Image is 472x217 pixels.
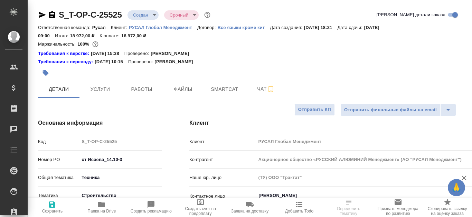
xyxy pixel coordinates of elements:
p: Клиент [189,138,256,145]
button: Скопировать ссылку на оценку заказа [423,198,472,217]
p: Номер PO [38,156,79,163]
p: Ответственная команда: [38,25,92,30]
span: Скопировать ссылку на оценку заказа [427,206,468,216]
input: ✎ Введи что-нибудь [79,154,162,164]
button: Добавить тэг [38,65,53,81]
span: Работы [125,85,158,94]
p: Клиент: [111,25,129,30]
p: 18 972,00 ₽ [121,33,151,38]
p: К оплате: [100,33,121,38]
p: Дата сдачи: [337,25,364,30]
p: Общая тематика [38,174,79,181]
p: Дата создания: [270,25,304,30]
button: Определить тематику [324,198,373,217]
button: Добавить Todo [274,198,324,217]
p: 18 972,00 ₽ [70,33,100,38]
p: Русал [92,25,111,30]
p: Договор: [197,25,218,30]
span: Создать рекламацию [131,209,172,214]
span: Детали [42,85,75,94]
button: Скопировать ссылку для ЯМессенджера [38,11,46,19]
span: Добавить Todo [285,209,313,214]
span: Создать счет на предоплату [180,206,221,216]
span: Отправить КП [298,106,331,114]
button: Создать рекламацию [126,198,176,217]
p: Наше юр. лицо [189,174,256,181]
div: Техника [79,172,162,183]
button: Призвать менеджера по развитию [373,198,423,217]
div: Нажми, чтобы открыть папку с инструкцией [38,58,95,65]
p: Все языки кроме кит [217,25,270,30]
span: Заявка на доставку [231,209,268,214]
a: Требования к переводу: [38,58,95,65]
input: Пустое поле [79,136,162,147]
p: [DATE] 15:38 [91,50,124,57]
p: РУСАЛ Глобал Менеджмент [129,25,197,30]
p: Проверено: [124,50,151,57]
p: Маржинальность: [38,41,77,47]
p: Контактное лицо [189,193,256,200]
button: 🙏 [448,179,465,196]
span: Призвать менеджера по развитию [377,206,418,216]
button: Отправить финальные файлы на email [340,104,441,116]
h4: Основная информация [38,119,162,127]
button: Создан [131,12,150,18]
span: Сохранить [42,209,63,214]
span: Smartcat [208,85,241,94]
button: Создать счет на предоплату [176,198,225,217]
p: [PERSON_NAME] [154,58,198,65]
p: Код [38,138,79,145]
button: 0.00 RUB; [91,40,100,49]
span: Определить тематику [328,206,369,216]
p: Тематика [38,192,79,199]
a: S_T-OP-C-25525 [59,10,122,19]
p: [DATE] 18:21 [304,25,338,30]
div: Создан [128,10,159,20]
h4: Клиент [189,119,464,127]
a: Все языки кроме кит [217,24,270,30]
span: Файлы [167,85,200,94]
button: Заявка на доставку [225,198,275,217]
span: [PERSON_NAME] детали заказа [377,11,445,18]
span: Папка на Drive [87,209,116,214]
p: Итого: [55,33,70,38]
a: Требования к верстке: [38,50,91,57]
span: 🙏 [451,180,462,195]
span: Чат [249,85,283,93]
button: Папка на Drive [77,198,126,217]
p: 100% [77,41,91,47]
button: Сохранить [28,198,77,217]
p: Контрагент [189,156,256,163]
span: Отправить финальные файлы на email [344,106,437,114]
svg: Подписаться [267,85,275,93]
button: Срочный [168,12,190,18]
button: Скопировать ссылку [48,11,56,19]
p: [PERSON_NAME] [151,50,194,57]
span: Услуги [84,85,117,94]
button: Отправить КП [294,104,335,116]
p: [DATE] 10:15 [95,58,128,65]
button: Доп статусы указывают на важность/срочность заказа [203,10,212,19]
div: Строительство [79,190,162,201]
a: РУСАЛ Глобал Менеджмент [129,24,197,30]
div: Создан [164,10,199,20]
p: Проверено: [128,58,155,65]
div: Нажми, чтобы открыть папку с инструкцией [38,50,91,57]
div: split button [340,104,456,116]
